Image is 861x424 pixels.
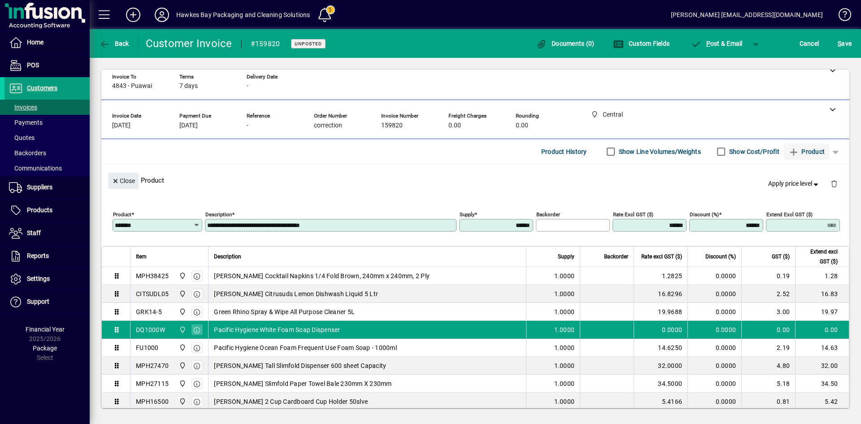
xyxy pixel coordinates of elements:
[706,40,710,47] span: P
[136,361,169,370] div: MPH27470
[177,343,187,353] span: Central
[554,361,575,370] span: 1.0000
[4,199,90,222] a: Products
[214,289,378,298] span: [PERSON_NAME] Citrusuds Lemon Dishwash Liquid 5 Ltr
[177,379,187,389] span: Central
[9,149,46,157] span: Backorders
[26,326,65,333] span: Financial Year
[613,211,653,218] mat-label: Rate excl GST ($)
[741,339,795,357] td: 2.19
[705,252,736,262] span: Discount (%)
[90,35,139,52] app-page-header-button: Back
[838,36,852,51] span: ave
[639,307,682,316] div: 19.9688
[687,285,741,303] td: 0.0000
[765,176,824,192] button: Apply price level
[801,247,838,267] span: Extend excl GST ($)
[768,179,820,188] span: Apply price level
[687,375,741,393] td: 0.0000
[136,397,169,406] div: MPH16500
[558,252,574,262] span: Supply
[214,397,368,406] span: [PERSON_NAME] 2 Cup Cardboard Cup Holder 50slve
[554,325,575,334] span: 1.0000
[179,83,198,90] span: 7 days
[136,379,169,388] div: MPH27115
[639,325,682,334] div: 0.0000
[795,285,849,303] td: 16.83
[690,211,719,218] mat-label: Discount (%)
[295,41,322,47] span: Unposted
[381,122,403,129] span: 159820
[795,375,849,393] td: 34.50
[766,211,813,218] mat-label: Extend excl GST ($)
[4,100,90,115] a: Invoices
[613,40,670,47] span: Custom Fields
[177,307,187,317] span: Central
[4,222,90,245] a: Staff
[27,84,57,92] span: Customers
[795,303,849,321] td: 19.97
[4,145,90,161] a: Backorders
[9,134,35,141] span: Quotes
[617,147,701,156] label: Show Line Volumes/Weights
[741,285,795,303] td: 2.52
[686,35,747,52] button: Post & Email
[148,7,176,23] button: Profile
[797,35,822,52] button: Cancel
[4,268,90,290] a: Settings
[4,54,90,77] a: POS
[4,245,90,267] a: Reports
[4,161,90,176] a: Communications
[784,144,829,160] button: Product
[214,343,397,352] span: Pacific Hygiene Ocean Foam Frequent Use Foam Soap - 1000ml
[741,321,795,339] td: 0.00
[639,397,682,406] div: 5.4166
[205,211,232,218] mat-label: Description
[832,2,850,31] a: Knowledge Base
[4,176,90,199] a: Suppliers
[136,289,169,298] div: CITSUDL05
[727,147,779,156] label: Show Cost/Profit
[4,130,90,145] a: Quotes
[541,144,587,159] span: Product History
[741,357,795,375] td: 4.80
[554,343,575,352] span: 1.0000
[177,361,187,371] span: Central
[460,211,474,218] mat-label: Supply
[146,36,232,51] div: Customer Invoice
[795,393,849,411] td: 5.42
[687,339,741,357] td: 0.0000
[639,289,682,298] div: 16.8296
[179,122,198,129] span: [DATE]
[687,357,741,375] td: 0.0000
[4,115,90,130] a: Payments
[27,298,49,305] span: Support
[516,122,528,129] span: 0.00
[214,271,430,280] span: [PERSON_NAME] Cocktail Napkins 1/4 Fold Brown, 240mm x 240mm, 2 Ply
[534,35,597,52] button: Documents (0)
[639,361,682,370] div: 32.0000
[108,173,139,189] button: Close
[112,174,135,188] span: Close
[741,267,795,285] td: 0.19
[27,229,41,236] span: Staff
[691,40,743,47] span: ost & Email
[251,37,280,51] div: #159820
[136,252,147,262] span: Item
[554,397,575,406] span: 1.0000
[554,379,575,388] span: 1.0000
[214,361,386,370] span: [PERSON_NAME] Tall Slimfold Dispenser 600 sheet Capacity
[838,40,841,47] span: S
[176,8,310,22] div: Hawkes Bay Packaging and Cleaning Solutions
[639,379,682,388] div: 34.5000
[113,211,131,218] mat-label: Product
[741,375,795,393] td: 5.18
[741,393,795,411] td: 0.81
[823,173,845,194] button: Delete
[835,35,854,52] button: Save
[27,206,52,214] span: Products
[106,176,141,184] app-page-header-button: Close
[687,303,741,321] td: 0.0000
[177,325,187,335] span: Central
[741,303,795,321] td: 3.00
